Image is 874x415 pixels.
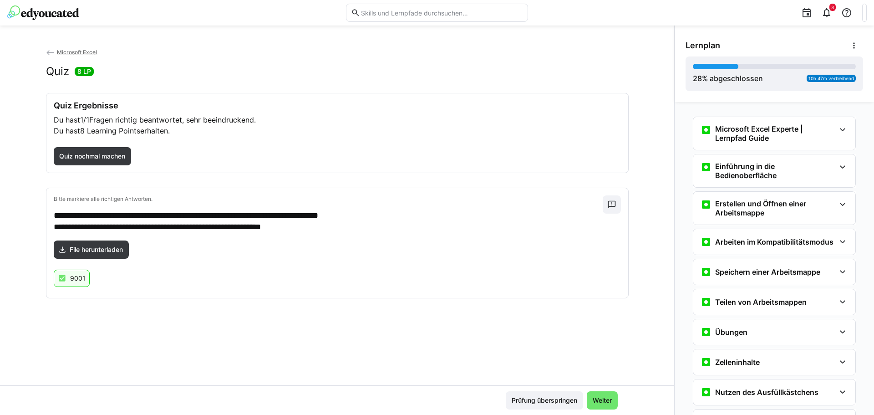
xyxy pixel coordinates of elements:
[68,245,124,254] span: File herunterladen
[715,237,833,246] h3: Arbeiten im Kompatibilitätsmodus
[715,297,807,307] h3: Teilen von Arbeitsmappen
[506,391,583,410] button: Prüfung überspringen
[54,195,603,203] p: Bitte markiere alle richtigen Antworten.
[715,199,835,217] h3: Erstellen und Öffnen einer Arbeitsmappe
[54,114,621,125] p: Du hast Fragen richtig beantwortet, sehr beeindruckend.
[80,115,89,124] span: 1/1
[58,152,127,161] span: Quiz nochmal machen
[510,396,579,405] span: Prüfung überspringen
[715,388,818,397] h3: Nutzen des Ausfüllkästchens
[831,5,834,10] span: 3
[715,267,820,277] h3: Speichern einer Arbeitsmappe
[715,358,760,367] h3: Zelleninhalte
[54,125,621,136] p: Du hast erhalten.
[808,76,854,81] span: 10h 47m verbleibend
[587,391,618,410] button: Weiter
[360,9,523,17] input: Skills und Lernpfade durchsuchen…
[715,328,747,337] h3: Übungen
[54,241,129,259] a: File herunterladen
[693,74,702,83] span: 28
[686,41,720,51] span: Lernplan
[715,124,835,143] h3: Microsoft Excel Experte | Lernpfad Guide
[54,147,132,165] button: Quiz nochmal machen
[715,162,835,180] h3: Einführung in die Bedienoberfläche
[54,101,621,111] h3: Quiz Ergebnisse
[46,65,69,78] h2: Quiz
[693,73,763,84] div: % abgeschlossen
[70,274,86,283] p: 9001
[591,396,613,405] span: Weiter
[57,49,97,56] span: Microsoft Excel
[46,49,97,56] a: Microsoft Excel
[80,126,140,135] span: 8 Learning Points
[77,67,91,76] span: 8 LP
